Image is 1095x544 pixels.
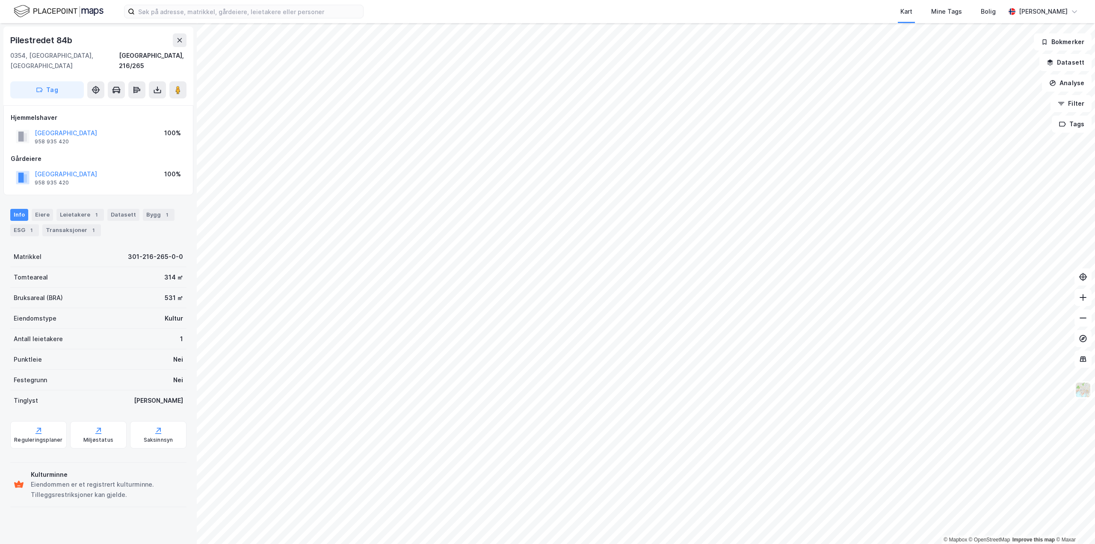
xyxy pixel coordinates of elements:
[1039,54,1092,71] button: Datasett
[10,209,28,221] div: Info
[163,211,171,219] div: 1
[1051,95,1092,112] button: Filter
[35,138,69,145] div: 958 935 420
[14,354,42,365] div: Punktleie
[119,51,186,71] div: [GEOGRAPHIC_DATA], 216/265
[1019,6,1068,17] div: [PERSON_NAME]
[164,272,183,282] div: 314 ㎡
[31,470,183,480] div: Kulturminne
[14,334,63,344] div: Antall leietakere
[42,224,101,236] div: Transaksjoner
[165,293,183,303] div: 531 ㎡
[1042,74,1092,92] button: Analyse
[1052,116,1092,133] button: Tags
[173,354,183,365] div: Nei
[14,313,56,324] div: Eiendomstype
[27,226,36,235] div: 1
[165,313,183,324] div: Kultur
[14,375,47,385] div: Festegrunn
[14,395,38,406] div: Tinglyst
[10,81,84,98] button: Tag
[107,209,139,221] div: Datasett
[35,179,69,186] div: 958 935 420
[1052,503,1095,544] div: Kontrollprogram for chat
[10,51,119,71] div: 0354, [GEOGRAPHIC_DATA], [GEOGRAPHIC_DATA]
[180,334,183,344] div: 1
[900,6,912,17] div: Kart
[14,4,104,19] img: logo.f888ab2527a4732fd821a326f86c7f29.svg
[144,437,173,443] div: Saksinnsyn
[10,33,74,47] div: Pilestredet 84b
[92,211,101,219] div: 1
[128,252,183,262] div: 301-216-265-0-0
[1052,503,1095,544] iframe: Chat Widget
[14,437,62,443] div: Reguleringsplaner
[10,224,39,236] div: ESG
[164,169,181,179] div: 100%
[31,479,183,500] div: Eiendommen er et registrert kulturminne. Tilleggsrestriksjoner kan gjelde.
[1034,33,1092,51] button: Bokmerker
[981,6,996,17] div: Bolig
[1012,537,1055,543] a: Improve this map
[134,395,183,406] div: [PERSON_NAME]
[969,537,1010,543] a: OpenStreetMap
[56,209,104,221] div: Leietakere
[164,128,181,138] div: 100%
[11,154,186,164] div: Gårdeiere
[32,209,53,221] div: Eiere
[14,293,63,303] div: Bruksareal (BRA)
[14,272,48,282] div: Tomteareal
[944,537,967,543] a: Mapbox
[931,6,962,17] div: Mine Tags
[135,5,363,18] input: Søk på adresse, matrikkel, gårdeiere, leietakere eller personer
[89,226,98,235] div: 1
[173,375,183,385] div: Nei
[14,252,41,262] div: Matrikkel
[83,437,113,443] div: Miljøstatus
[11,113,186,123] div: Hjemmelshaver
[1075,382,1091,398] img: Z
[143,209,175,221] div: Bygg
